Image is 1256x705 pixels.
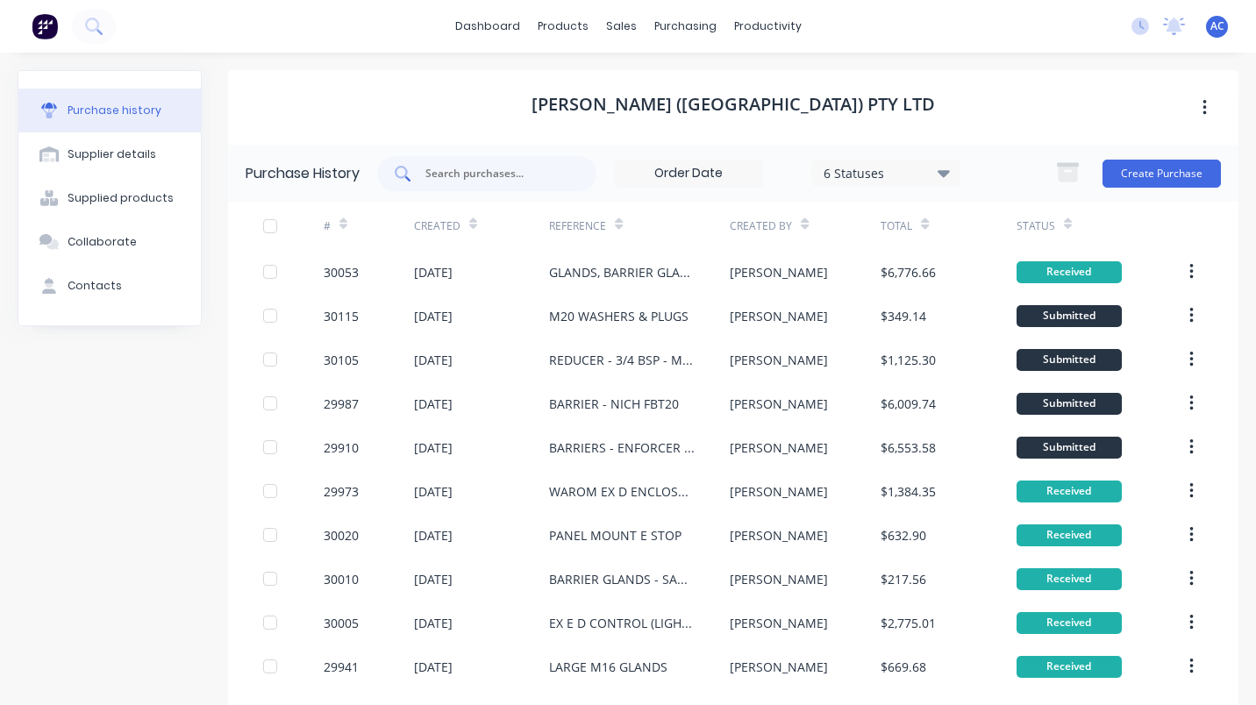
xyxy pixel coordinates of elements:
div: $632.90 [881,526,926,545]
input: Search purchases... [424,165,569,182]
div: Received [1017,524,1122,546]
div: BARRIERS - ENFORCER CPD25 [549,438,695,457]
div: [PERSON_NAME] [730,658,828,676]
div: [PERSON_NAME] [730,263,828,281]
div: Total [881,218,912,234]
div: [PERSON_NAME] [730,614,828,632]
div: [DATE] [414,570,453,588]
div: [DATE] [414,395,453,413]
div: [DATE] [414,351,453,369]
div: REDUCER - 3/4 BSP - M20 [549,351,695,369]
div: $1,125.30 [881,351,936,369]
div: Status [1017,218,1055,234]
div: $6,009.74 [881,395,936,413]
div: 29910 [324,438,359,457]
div: 30010 [324,570,359,588]
div: Created By [730,218,792,234]
div: EX E D CONTROL (LIGHT) SWITCH X 6 [549,614,695,632]
div: $2,775.01 [881,614,936,632]
div: 30053 [324,263,359,281]
div: [PERSON_NAME] [730,482,828,501]
a: dashboard [446,13,529,39]
div: BARRIER GLANDS - SAMPLES [549,570,695,588]
div: Received [1017,612,1122,634]
div: $349.14 [881,307,926,325]
button: Collaborate [18,220,201,264]
div: $6,776.66 [881,263,936,281]
div: [DATE] [414,438,453,457]
div: Supplied products [68,190,174,206]
div: Received [1017,481,1122,502]
div: Received [1017,656,1122,678]
div: 30105 [324,351,359,369]
div: $669.68 [881,658,926,676]
div: [PERSON_NAME] [730,351,828,369]
div: LARGE M16 GLANDS [549,658,667,676]
div: M20 WASHERS & PLUGS [549,307,689,325]
div: Received [1017,261,1122,283]
div: Purchase history [68,103,161,118]
div: 29987 [324,395,359,413]
div: 30005 [324,614,359,632]
div: 30020 [324,526,359,545]
div: Reference [549,218,606,234]
div: Supplier details [68,146,156,162]
div: Collaborate [68,234,137,250]
div: 29941 [324,658,359,676]
div: purchasing [646,13,725,39]
div: # [324,218,331,234]
div: Submitted [1017,437,1122,459]
div: $217.56 [881,570,926,588]
div: GLANDS, BARRIER GLANDS AND REDUCERS [549,263,695,281]
div: Contacts [68,278,122,294]
div: [DATE] [414,614,453,632]
div: [DATE] [414,307,453,325]
div: [DATE] [414,526,453,545]
div: BARRIER - NICH FBT20 [549,395,679,413]
div: 30115 [324,307,359,325]
div: [PERSON_NAME] [730,395,828,413]
div: [DATE] [414,482,453,501]
button: Supplier details [18,132,201,176]
div: Submitted [1017,393,1122,415]
button: Create Purchase [1103,160,1221,188]
div: productivity [725,13,810,39]
div: products [529,13,597,39]
button: Supplied products [18,176,201,220]
img: Factory [32,13,58,39]
div: Created [414,218,460,234]
div: [PERSON_NAME] [730,438,828,457]
div: 6 Statuses [824,163,949,182]
div: [DATE] [414,263,453,281]
div: $6,553.58 [881,438,936,457]
button: Contacts [18,264,201,308]
div: Purchase History [246,163,360,184]
div: [PERSON_NAME] [730,570,828,588]
div: WAROM EX D ENCLOSURE - KOMATSU [549,482,695,501]
div: PANEL MOUNT E STOP [549,526,682,545]
span: AC [1210,18,1224,34]
div: [DATE] [414,658,453,676]
div: sales [597,13,646,39]
h1: [PERSON_NAME] ([GEOGRAPHIC_DATA]) PTY LTD [532,94,935,115]
div: $1,384.35 [881,482,936,501]
div: 29973 [324,482,359,501]
div: [PERSON_NAME] [730,307,828,325]
div: [PERSON_NAME] [730,526,828,545]
div: Submitted [1017,349,1122,371]
input: Order Date [615,160,762,187]
div: Submitted [1017,305,1122,327]
button: Purchase history [18,89,201,132]
div: Received [1017,568,1122,590]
